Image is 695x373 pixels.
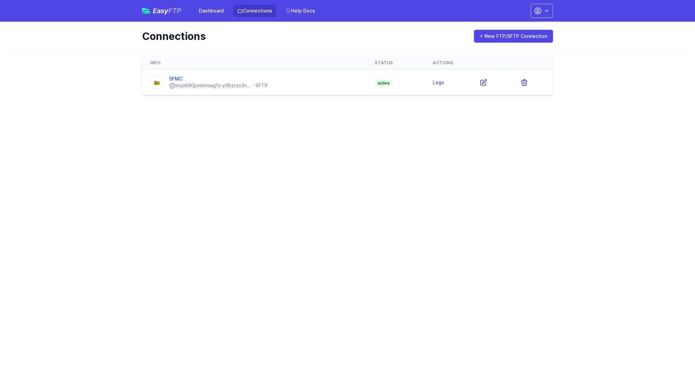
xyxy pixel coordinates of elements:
a: + New FTP/SFTP Connection [474,30,553,43]
span: active [375,80,392,87]
a: Help Docs [282,5,319,17]
th: Actions [425,56,553,70]
div: mcjt890pmhmtwg1s-ytfbzrzx3n... - SFTP [169,82,268,89]
span: FTP [168,7,181,15]
a: Logs [433,79,444,85]
h1: Connections [142,30,464,42]
a: EasyFTP [142,7,181,14]
span: Easy [153,7,181,14]
a: SFMC [169,76,183,81]
img: easyftp_logo.png [142,8,150,14]
a: Dashboard [195,5,228,17]
a: Connections [233,5,276,17]
th: Info [142,56,367,70]
th: Status [367,56,425,70]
